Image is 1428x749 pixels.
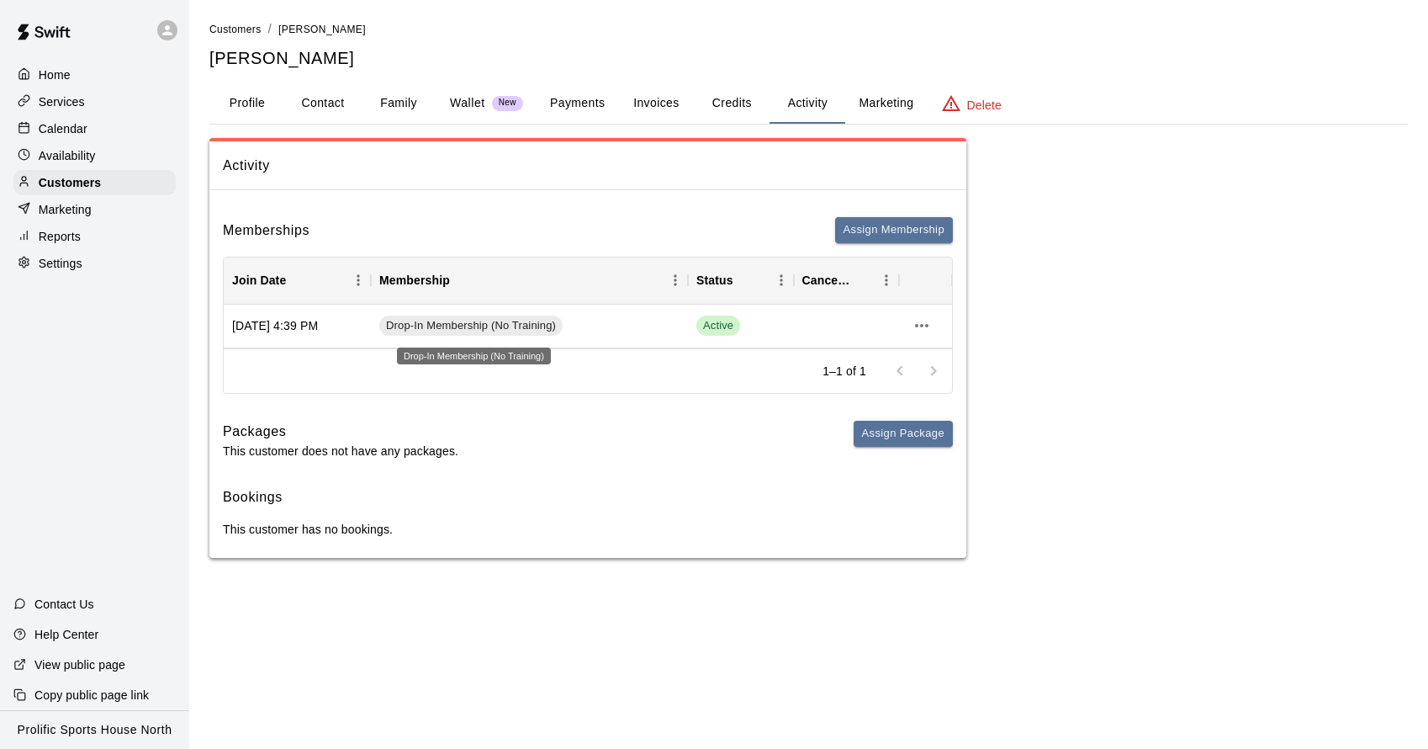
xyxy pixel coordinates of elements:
span: Drop-In Membership (No Training) [379,318,563,334]
div: Cancel Date [794,257,900,304]
a: Home [13,62,176,88]
button: Sort [286,268,309,292]
button: Invoices [618,83,694,124]
p: Help Center [34,626,98,643]
p: Prolific Sports House North [18,721,172,739]
button: Activity [770,83,845,124]
nav: breadcrumb [209,20,1408,39]
button: Credits [694,83,770,124]
span: Activity [223,155,953,177]
p: Availability [39,147,96,164]
a: Customers [209,22,262,35]
span: [PERSON_NAME] [278,24,366,35]
p: Contact Us [34,596,94,613]
a: Services [13,89,176,114]
button: Assign Membership [835,217,953,243]
button: Sort [733,268,757,292]
p: This customer does not have any packages. [223,443,458,459]
p: Wallet [450,94,485,112]
div: Membership [379,257,450,304]
p: Home [39,66,71,83]
h6: Packages [223,421,458,443]
div: Join Date [224,257,371,304]
button: Family [361,83,436,124]
a: Customers [13,170,176,195]
button: Sort [450,268,473,292]
p: View public page [34,656,125,673]
p: Marketing [39,201,92,218]
h5: [PERSON_NAME] [209,47,1408,70]
div: [DATE] 4:39 PM [224,305,371,348]
p: Calendar [39,120,87,137]
button: Menu [874,268,899,293]
div: Join Date [232,257,286,304]
a: Drop-In Membership (No Training) [379,316,569,336]
a: Settings [13,251,176,276]
span: New [492,98,523,109]
button: Profile [209,83,285,124]
button: Menu [346,268,371,293]
span: Active [696,318,740,334]
button: Menu [769,268,794,293]
button: Marketing [845,83,927,124]
div: Cancel Date [802,257,851,304]
div: Status [688,257,794,304]
p: Customers [39,174,101,191]
p: Reports [39,228,81,245]
a: Marketing [13,197,176,222]
li: / [268,20,272,38]
span: Customers [209,24,262,35]
a: Availability [13,143,176,168]
p: Delete [967,97,1002,114]
div: basic tabs example [209,83,1408,124]
button: Assign Package [854,421,953,447]
button: Sort [850,268,874,292]
p: Copy public page link [34,687,149,704]
h6: Memberships [223,220,309,242]
p: Settings [39,255,82,272]
button: Contact [285,83,361,124]
div: Membership [371,257,688,304]
h6: Bookings [223,486,953,508]
a: Calendar [13,116,176,141]
a: Reports [13,224,176,249]
button: Payments [537,83,618,124]
button: Menu [663,268,688,293]
span: Active [696,316,740,336]
button: more actions [907,311,936,340]
p: This customer has no bookings. [223,521,953,538]
div: Status [696,257,733,304]
p: Services [39,93,85,110]
div: Drop-In Membership (No Training) [397,348,551,364]
p: 1–1 of 1 [822,363,866,380]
